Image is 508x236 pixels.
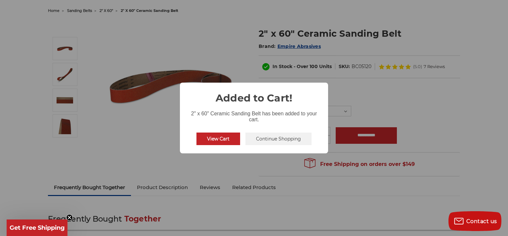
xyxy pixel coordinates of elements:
h2: Added to Cart! [180,83,328,105]
div: 2" x 60" Ceramic Sanding Belt has been added to your cart. [180,105,328,124]
button: Contact us [448,211,501,231]
span: Get Free Shipping [10,224,65,231]
button: Close teaser [66,214,73,221]
button: Continue Shopping [245,133,312,145]
span: Contact us [466,218,497,224]
button: View Cart [196,133,240,145]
